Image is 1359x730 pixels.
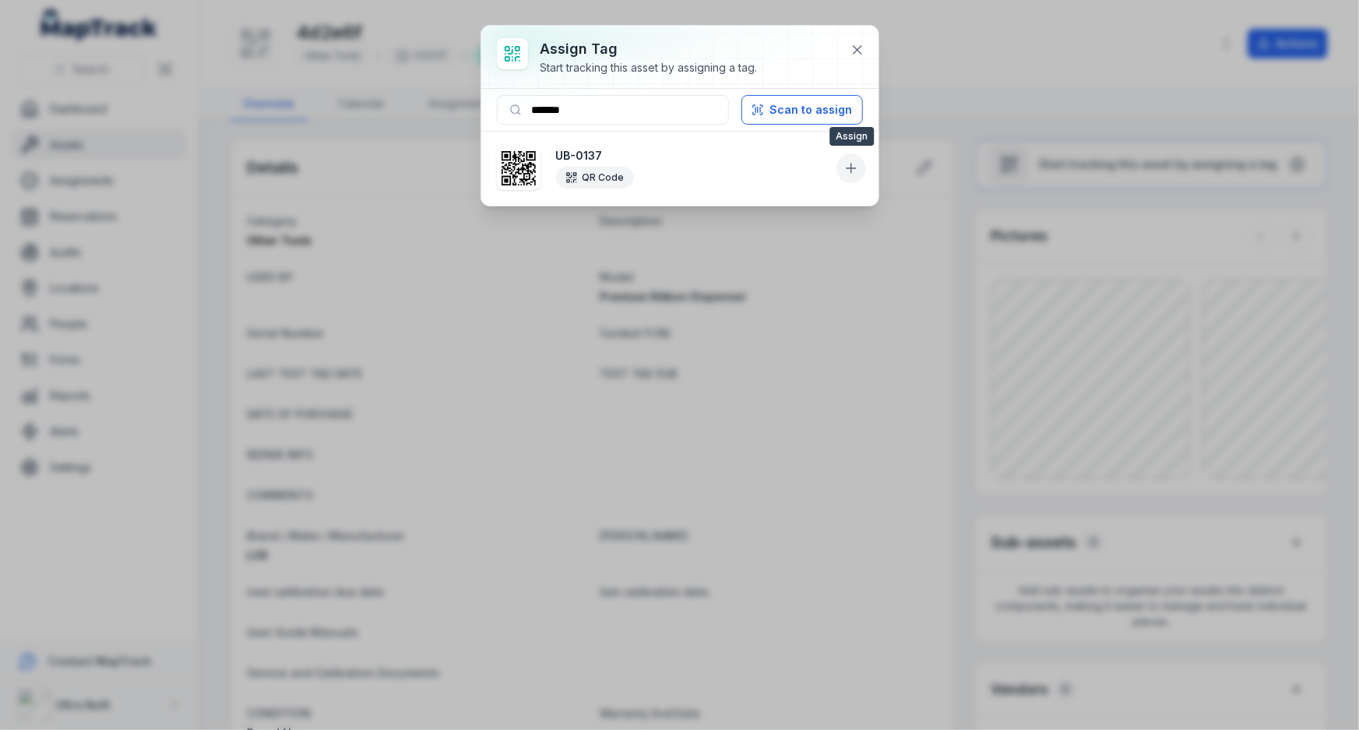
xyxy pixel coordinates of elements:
button: Scan to assign [741,95,863,125]
span: Assign [829,127,874,146]
strong: UB-0137 [556,148,830,164]
div: Start tracking this asset by assigning a tag. [540,60,758,76]
h3: Assign tag [540,38,758,60]
div: QR Code [556,167,634,189]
